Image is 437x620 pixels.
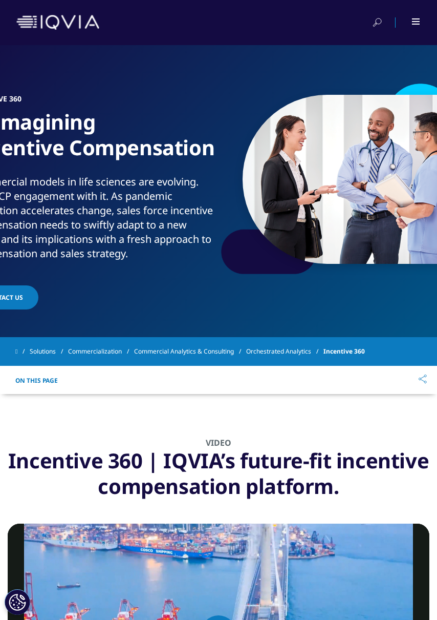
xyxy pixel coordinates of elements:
[323,342,365,361] span: Incentive 360
[246,342,323,361] a: Orchestrated Analytics
[15,377,68,385] button: On This Page
[16,15,99,30] img: IQVIA Healthcare Information Technology and Pharma Clinical Research Company
[5,589,30,615] button: Cookie-Einstellungen
[68,342,134,361] a: Commercialization
[8,438,429,448] div: Video
[8,448,429,499] div: Incentive 360 | IQVIA’s future-fit incentive compensation platform.
[30,342,68,361] a: Solutions
[134,342,246,361] a: Commercial Analytics & Consulting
